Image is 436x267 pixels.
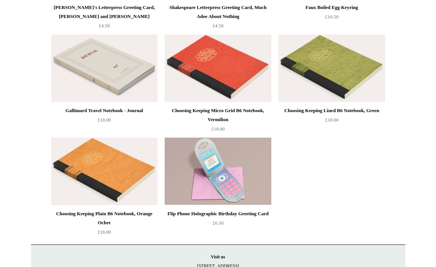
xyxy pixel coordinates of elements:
[213,220,223,226] span: £6.50
[325,14,339,19] span: £16.50
[99,23,110,28] span: £4.50
[51,106,158,137] a: Gallimard Travel Notebook - Journal £18.00
[211,126,225,132] span: £18.00
[167,3,269,21] div: Shakespeare Letterpress Greeting Card, Much Adoe About Nothing
[211,254,225,259] strong: Visit us
[53,3,156,21] div: [PERSON_NAME]'s Letterpress Greeting Card, [PERSON_NAME] and [PERSON_NAME]
[325,117,339,123] span: £18.00
[165,209,271,240] a: Flip Phone Holographic Birthday Greeting Card £6.50
[278,3,385,34] a: Faux Boiled Egg Keyring £16.50
[213,23,223,28] span: £4.50
[280,3,383,12] div: Faux Boiled Egg Keyring
[165,138,271,205] img: Flip Phone Holographic Birthday Greeting Card
[51,34,158,102] a: Gallimard Travel Notebook - Journal Gallimard Travel Notebook - Journal
[165,34,271,102] img: Choosing Keeping Micro Grid B6 Notebook, Vermilion
[165,106,271,137] a: Choosing Keeping Micro Grid B6 Notebook, Vermilion £18.00
[165,3,271,34] a: Shakespeare Letterpress Greeting Card, Much Adoe About Nothing £4.50
[280,106,383,115] div: Choosing Keeping Lined B6 Notebook, Green
[51,34,158,102] img: Gallimard Travel Notebook - Journal
[167,106,269,124] div: Choosing Keeping Micro Grid B6 Notebook, Vermilion
[165,34,271,102] a: Choosing Keeping Micro Grid B6 Notebook, Vermilion Choosing Keeping Micro Grid B6 Notebook, Vermi...
[53,106,156,115] div: Gallimard Travel Notebook - Journal
[51,138,158,205] img: Choosing Keeping Plain B6 Notebook, Orange Ochre
[278,34,385,102] a: Choosing Keeping Lined B6 Notebook, Green Choosing Keeping Lined B6 Notebook, Green
[98,229,111,235] span: £18.00
[98,117,111,123] span: £18.00
[278,106,385,137] a: Choosing Keeping Lined B6 Notebook, Green £18.00
[167,209,269,218] div: Flip Phone Holographic Birthday Greeting Card
[51,138,158,205] a: Choosing Keeping Plain B6 Notebook, Orange Ochre Choosing Keeping Plain B6 Notebook, Orange Ochre
[53,209,156,227] div: Choosing Keeping Plain B6 Notebook, Orange Ochre
[51,3,158,34] a: [PERSON_NAME]'s Letterpress Greeting Card, [PERSON_NAME] and [PERSON_NAME] £4.50
[278,34,385,102] img: Choosing Keeping Lined B6 Notebook, Green
[165,138,271,205] a: Flip Phone Holographic Birthday Greeting Card Flip Phone Holographic Birthday Greeting Card
[51,209,158,240] a: Choosing Keeping Plain B6 Notebook, Orange Ochre £18.00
